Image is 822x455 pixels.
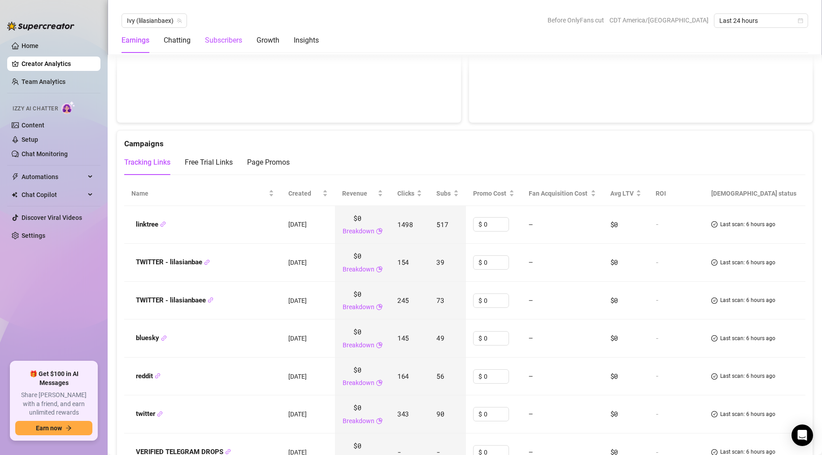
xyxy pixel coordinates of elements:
a: Breakdown [343,340,374,350]
input: Enter cost [484,256,509,269]
span: 🎁 Get $100 in AI Messages [15,370,92,387]
img: logo-BBDzfeDw.svg [7,22,74,31]
span: check-circle [711,334,718,343]
span: Clicks [397,188,415,198]
span: Last 24 hours [719,14,803,27]
span: CDT America/[GEOGRAPHIC_DATA] [609,13,709,27]
span: — [529,333,533,342]
button: Copy Link [204,259,210,266]
span: Izzy AI Chatter [13,105,58,113]
a: Creator Analytics [22,57,93,71]
span: Name [131,188,267,198]
span: [DATE] [288,259,307,266]
strong: linktree [136,220,166,228]
span: pie-chart [376,340,383,350]
span: pie-chart [376,302,383,312]
a: Breakdown [343,378,374,388]
span: Last scan: 6 hours ago [720,410,775,419]
span: Automations [22,170,85,184]
strong: twitter [136,410,163,418]
div: - [656,296,696,304]
span: link [157,411,163,417]
a: Settings [22,232,45,239]
span: 145 [397,333,409,342]
span: — [529,409,533,418]
span: calendar [798,18,803,23]
a: Breakdown [343,302,374,312]
span: check-circle [711,258,718,267]
span: $0 [610,258,618,267]
span: ROI [656,190,666,197]
div: Growth [257,35,279,46]
span: link [225,449,231,455]
div: Page Promos [247,157,290,168]
span: $0 [610,333,618,342]
button: Earn nowarrow-right [15,421,92,435]
div: Chatting [164,35,191,46]
span: Chat Copilot [22,188,85,202]
span: Earn now [36,424,62,432]
span: 39 [436,258,444,267]
span: — [529,296,533,305]
button: Copy Link [161,335,167,341]
button: Copy Link [160,221,166,228]
span: Promo Cost [473,188,507,198]
button: Copy Link [208,297,213,304]
span: link [208,297,213,303]
span: 1498 [397,220,413,229]
span: 343 [397,409,409,418]
span: check-circle [711,220,718,229]
span: 164 [397,372,409,381]
strong: reddit [136,372,161,380]
span: link [161,335,167,341]
span: Created [288,188,321,198]
span: $0 [610,296,618,305]
span: link [155,373,161,379]
span: team [177,18,182,23]
span: Last scan: 6 hours ago [720,220,775,229]
a: Breakdown [343,226,374,236]
input: Enter cost [484,218,509,231]
a: Team Analytics [22,78,65,85]
div: Campaigns [124,131,805,150]
span: 56 [436,372,444,381]
button: Copy Link [155,373,161,380]
span: $0 [353,251,361,262]
a: Setup [22,136,38,143]
strong: TWITTER - lilasianbaee [136,296,213,304]
span: 49 [436,333,444,342]
div: - [656,220,696,228]
div: Insights [294,35,319,46]
input: Enter cost [484,407,509,421]
div: Earnings [122,35,149,46]
span: $0 [353,213,361,224]
div: Subscribers [205,35,242,46]
span: Fan Acquisition Cost [529,190,587,197]
span: Last scan: 6 hours ago [720,258,775,267]
span: Ivy (lilasianbaex) [127,14,182,27]
span: Avg LTV [610,190,634,197]
span: link [160,221,166,227]
span: Last scan: 6 hours ago [720,372,775,381]
span: pie-chart [376,226,383,236]
a: Breakdown [343,264,374,274]
strong: bluesky [136,334,167,342]
span: 154 [397,258,409,267]
span: $0 [610,409,618,418]
span: [DATE] [288,373,307,380]
a: Chat Monitoring [22,150,68,157]
span: Share [PERSON_NAME] with a friend, and earn unlimited rewards [15,391,92,417]
input: Enter cost [484,370,509,383]
span: check-circle [711,410,718,419]
span: $0 [610,220,618,229]
span: — [529,258,533,267]
div: - [656,410,696,418]
a: Content [22,122,44,129]
span: 73 [436,296,444,305]
span: [DATE] [288,221,307,228]
span: pie-chart [376,264,383,274]
span: pie-chart [376,378,383,388]
input: Enter cost [484,332,509,345]
img: Chat Copilot [12,192,17,198]
span: Before OnlyFans cut [548,13,604,27]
